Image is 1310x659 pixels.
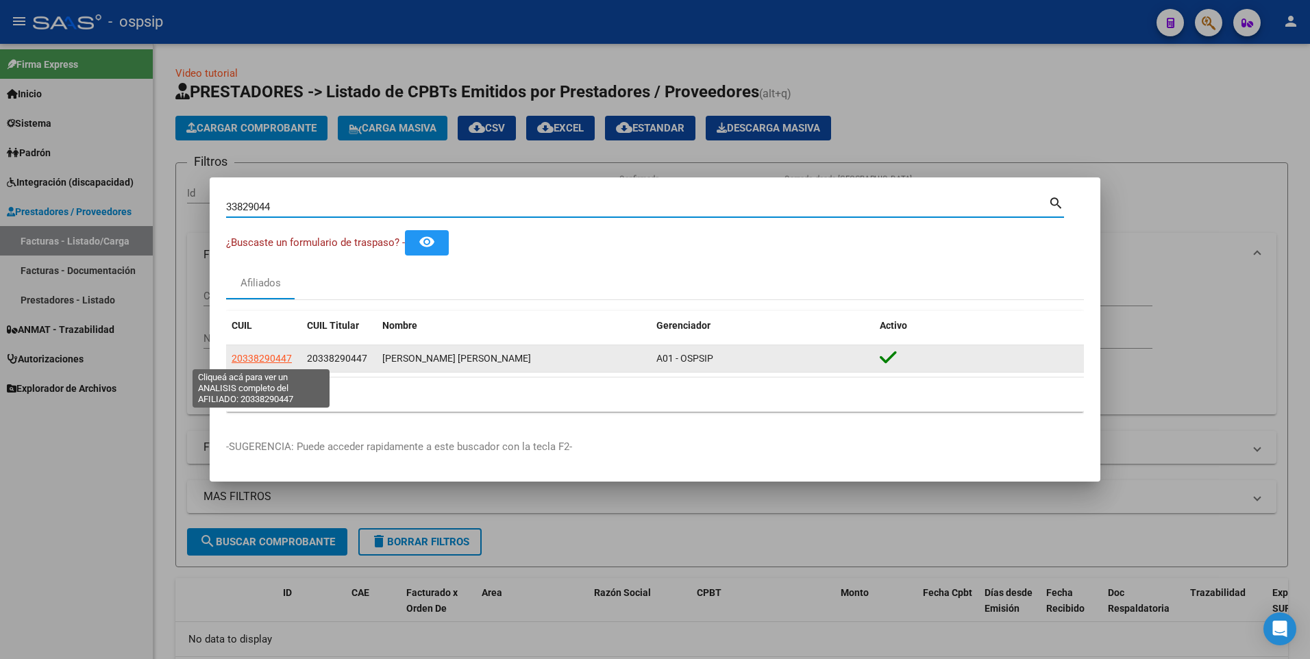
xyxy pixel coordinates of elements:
[226,236,405,249] span: ¿Buscaste un formulario de traspaso? -
[226,377,1084,412] div: 1 total
[301,311,377,340] datatable-header-cell: CUIL Titular
[1048,194,1064,210] mat-icon: search
[874,311,1084,340] datatable-header-cell: Activo
[880,320,907,331] span: Activo
[307,320,359,331] span: CUIL Titular
[226,311,301,340] datatable-header-cell: CUIL
[382,320,417,331] span: Nombre
[226,439,1084,455] p: -SUGERENCIA: Puede acceder rapidamente a este buscador con la tecla F2-
[377,311,651,340] datatable-header-cell: Nombre
[232,320,252,331] span: CUIL
[307,353,367,364] span: 20338290447
[651,311,874,340] datatable-header-cell: Gerenciador
[232,353,292,364] span: 20338290447
[656,320,710,331] span: Gerenciador
[1263,612,1296,645] div: Open Intercom Messenger
[419,234,435,250] mat-icon: remove_red_eye
[382,351,645,366] div: [PERSON_NAME] [PERSON_NAME]
[656,353,713,364] span: A01 - OSPSIP
[240,275,281,291] div: Afiliados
